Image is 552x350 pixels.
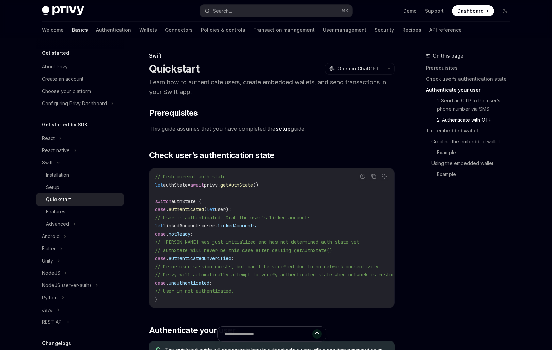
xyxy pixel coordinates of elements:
[325,63,383,75] button: Open in ChatGPT
[204,182,220,188] span: privy.
[166,231,169,237] span: .
[42,146,70,155] div: React native
[190,231,193,237] span: :
[36,85,124,97] a: Choose your platform
[218,223,256,229] span: linkedAccounts
[426,84,516,95] a: Authenticate your user
[201,22,245,38] a: Policies & controls
[155,280,166,286] span: case
[36,157,124,169] button: Swift
[500,5,510,16] button: Toggle dark mode
[209,280,212,286] span: :
[36,279,124,291] button: NodeJS (server-auth)
[46,195,71,204] div: Quickstart
[42,99,107,108] div: Configuring Privy Dashboard
[369,172,378,181] button: Copy the contents from the code block
[46,183,59,191] div: Setup
[42,281,91,289] div: NodeJS (server-auth)
[426,95,516,114] a: 1. Send an OTP to the user’s phone number via SMS
[341,8,348,14] span: ⌘ K
[36,218,124,230] button: Advanced
[36,242,124,255] button: Flutter
[42,87,91,95] div: Choose your platform
[42,339,71,347] h5: Changelogs
[36,144,124,157] button: React native
[403,7,417,14] a: Demo
[42,244,56,253] div: Flutter
[426,136,516,147] a: Creating the embedded wallet
[155,198,171,204] span: switch
[155,223,163,229] span: let
[169,255,231,261] span: authenticatedUnverified
[426,147,516,158] a: Example
[171,198,201,204] span: authState {
[155,264,381,270] span: // Prior user session exists, but can't be verified due to no network connectivity.
[323,22,366,38] a: User management
[163,182,188,188] span: authState
[425,7,444,14] a: Support
[46,220,69,228] div: Advanced
[426,169,516,180] a: Example
[155,182,163,188] span: let
[166,280,169,286] span: .
[72,22,88,38] a: Basics
[200,5,352,17] button: Search...⌘K
[426,114,516,125] a: 2. Authenticate with OTP
[42,49,69,57] h5: Get started
[426,63,516,74] a: Prerequisites
[228,206,231,212] span: :
[42,257,53,265] div: Unity
[149,52,395,59] div: Swift
[42,293,58,302] div: Python
[169,231,190,237] span: notReady
[155,247,332,253] span: // authState will never be this case after calling getAuthState()
[204,223,218,229] span: user.
[155,214,310,221] span: // User is authenticated. Grab the user's linked accounts
[155,174,226,180] span: // Grab current auth state
[166,255,169,261] span: .
[36,181,124,193] a: Setup
[36,97,124,110] button: Configuring Privy Dashboard
[36,169,124,181] a: Installation
[337,65,379,72] span: Open in ChatGPT
[224,327,312,341] input: Ask a question...
[155,206,166,212] span: case
[204,206,207,212] span: (
[42,269,60,277] div: NodeJS
[36,206,124,218] a: Features
[213,7,232,15] div: Search...
[149,150,274,161] span: Check user’s authentication state
[155,288,234,294] span: // User in not authenticated.
[426,125,516,136] a: The embedded wallet
[42,318,63,326] div: REST API
[36,61,124,73] a: About Privy
[358,172,367,181] button: Report incorrect code
[42,134,55,142] div: React
[169,280,209,286] span: unauthenticated
[380,172,389,181] button: Ask AI
[433,52,463,60] span: On this page
[155,272,403,278] span: // Privy will automatically attempt to verify authenticated state when network is restored.
[215,206,228,212] span: user)
[36,230,124,242] button: Android
[42,159,53,167] div: Swift
[149,124,395,133] span: This guide assumes that you have completed the guide.
[402,22,421,38] a: Recipes
[375,22,394,38] a: Security
[42,75,83,83] div: Create an account
[155,255,166,261] span: case
[426,74,516,84] a: Check user’s authentication state
[42,6,84,16] img: dark logo
[220,182,253,188] span: getAuthState
[155,239,359,245] span: // [PERSON_NAME] was just initialized and has not determined auth state yet
[36,255,124,267] button: Unity
[149,78,395,97] p: Learn how to authenticate users, create embedded wallets, and send transactions in your Swift app.
[457,7,484,14] span: Dashboard
[139,22,157,38] a: Wallets
[42,306,53,314] div: Java
[426,158,516,169] a: Using the embedded wallet
[36,193,124,206] a: Quickstart
[46,208,65,216] div: Features
[312,329,322,339] button: Send message
[275,125,291,132] a: setup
